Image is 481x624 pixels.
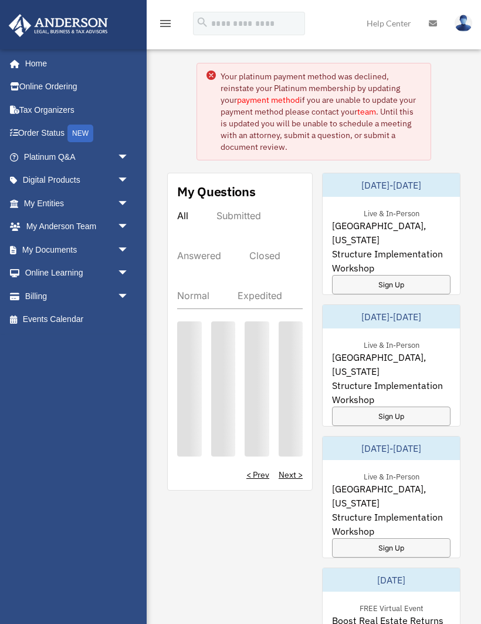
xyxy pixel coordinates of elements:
[117,215,141,239] span: arrow_drop_down
[323,437,460,460] div: [DATE]-[DATE]
[332,275,450,294] a: Sign Up
[246,469,269,481] a: < Prev
[158,16,172,31] i: menu
[221,71,421,153] div: Your platinum payment method was declined, reinstate your Platinum membership by updating your if...
[117,238,141,262] span: arrow_drop_down
[8,308,147,331] a: Events Calendar
[354,469,429,482] div: Live & In-Person
[332,538,450,558] a: Sign Up
[332,219,450,247] span: [GEOGRAPHIC_DATA], [US_STATE]
[117,192,141,216] span: arrow_drop_down
[332,510,450,538] span: Structure Implementation Workshop
[279,469,303,481] a: Next >
[8,169,147,192] a: Digital Productsarrow_drop_down
[5,14,111,37] img: Anderson Advisors Platinum Portal
[196,16,209,29] i: search
[67,125,93,142] div: NEW
[8,122,147,146] a: Order StatusNEW
[177,210,188,222] div: All
[249,250,280,261] div: Closed
[216,210,261,222] div: Submitted
[8,261,147,285] a: Online Learningarrow_drop_down
[117,169,141,193] span: arrow_drop_down
[8,145,147,169] a: Platinum Q&Aarrow_drop_down
[8,98,147,122] a: Tax Organizers
[323,568,460,592] div: [DATE]
[332,247,450,275] span: Structure Implementation Workshop
[8,215,147,239] a: My Anderson Teamarrow_drop_down
[323,305,460,328] div: [DATE]-[DATE]
[332,350,450,378] span: [GEOGRAPHIC_DATA], [US_STATE]
[238,290,282,301] div: Expedited
[117,145,141,169] span: arrow_drop_down
[177,250,221,261] div: Answered
[332,407,450,426] a: Sign Up
[177,290,209,301] div: Normal
[117,284,141,308] span: arrow_drop_down
[357,106,376,117] a: team
[8,284,147,308] a: Billingarrow_drop_down
[354,338,429,350] div: Live & In-Person
[323,173,460,197] div: [DATE]-[DATE]
[158,21,172,31] a: menu
[8,75,147,99] a: Online Ordering
[8,192,147,215] a: My Entitiesarrow_drop_down
[332,482,450,510] span: [GEOGRAPHIC_DATA], [US_STATE]
[117,261,141,286] span: arrow_drop_down
[354,206,429,219] div: Live & In-Person
[8,52,141,75] a: Home
[237,95,300,105] a: payment method
[350,601,433,613] div: FREE Virtual Event
[332,378,450,407] span: Structure Implementation Workshop
[455,15,472,32] img: User Pic
[8,238,147,261] a: My Documentsarrow_drop_down
[177,183,256,200] div: My Questions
